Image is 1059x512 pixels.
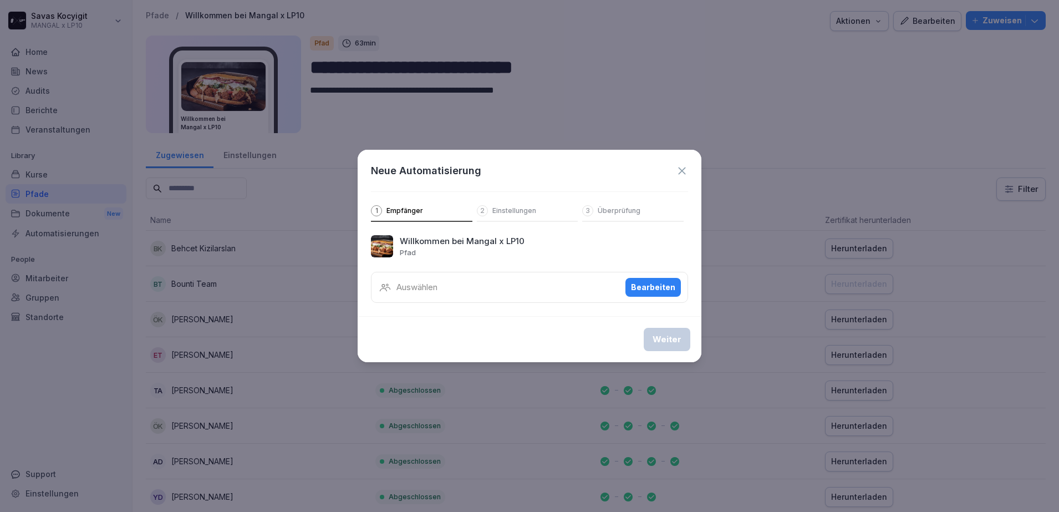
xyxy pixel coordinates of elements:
p: Willkommen bei Mangal x LP10 [400,235,525,248]
p: Einstellungen [492,206,536,215]
img: Willkommen bei Mangal x LP10 [371,235,393,257]
div: Weiter [653,333,681,346]
p: Empfänger [386,206,423,215]
div: Bearbeiten [631,281,675,293]
button: Bearbeiten [625,278,681,297]
button: Weiter [644,328,690,351]
div: 3 [582,205,593,216]
p: Auswählen [396,281,437,294]
p: Pfad [400,248,416,257]
div: 1 [371,205,382,216]
p: Überprüfung [598,206,640,215]
h1: Neue Automatisierung [371,163,481,178]
div: 2 [477,205,488,216]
